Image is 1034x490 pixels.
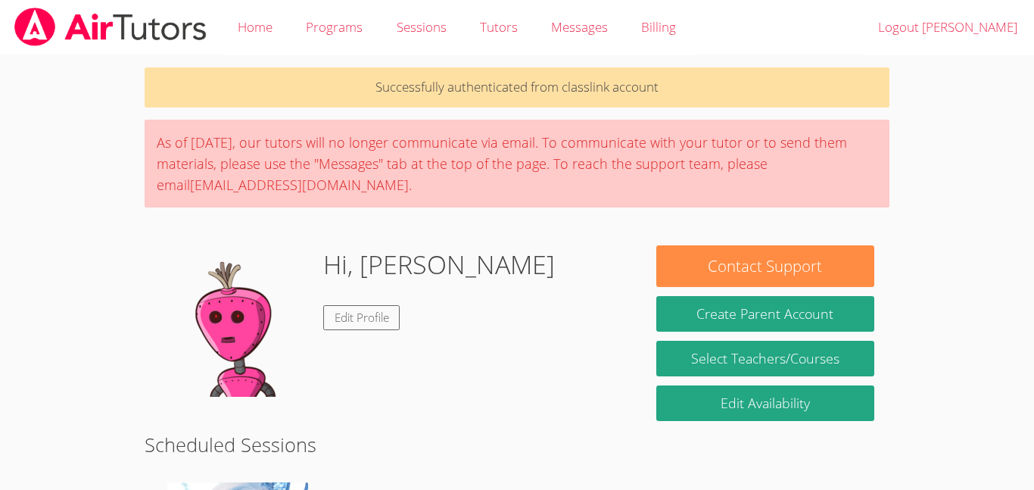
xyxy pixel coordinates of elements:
[323,305,400,330] a: Edit Profile
[160,245,311,397] img: default.png
[656,385,874,421] a: Edit Availability
[145,120,889,208] div: As of [DATE], our tutors will no longer communicate via email. To communicate with your tutor or ...
[656,296,874,332] button: Create Parent Account
[656,245,874,287] button: Contact Support
[13,8,208,46] img: airtutors_banner-c4298cdbf04f3fff15de1276eac7730deb9818008684d7c2e4769d2f7ddbe033.png
[551,18,608,36] span: Messages
[145,67,889,108] p: Successfully authenticated from classlink account
[145,430,889,459] h2: Scheduled Sessions
[656,341,874,376] a: Select Teachers/Courses
[323,245,555,284] h1: Hi, [PERSON_NAME]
